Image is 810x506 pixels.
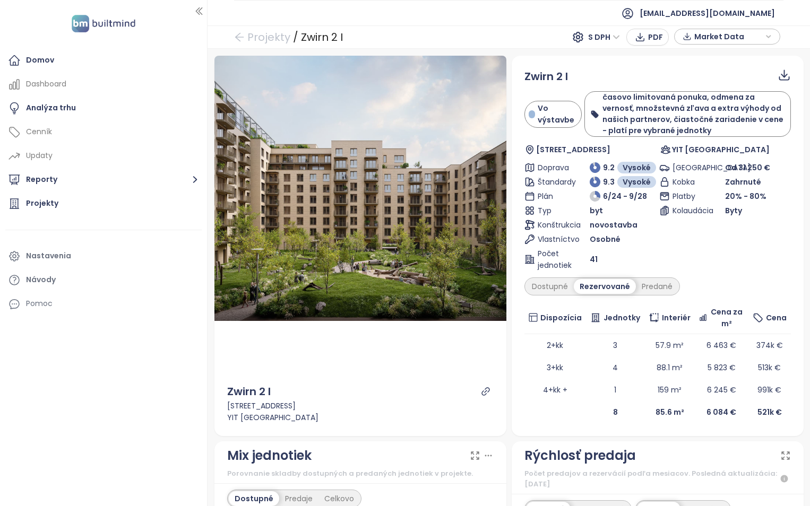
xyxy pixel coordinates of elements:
span: [GEOGRAPHIC_DATA] [673,162,705,173]
span: Platby [673,190,705,202]
span: 374k € [756,340,783,351]
span: Štandardy [538,176,571,188]
div: Updaty [26,149,53,162]
td: 1 [586,379,644,401]
div: Domov [26,54,54,67]
div: Dostupné [526,279,574,294]
span: YIT [GEOGRAPHIC_DATA] [672,144,770,155]
span: Cena [766,312,787,324]
td: 2+kk [524,334,587,356]
span: Počet jednotiek [538,248,571,271]
td: 3+kk [524,356,587,379]
a: Cenník [5,121,202,143]
b: 8 [613,407,618,417]
span: Jednotky [604,312,640,324]
span: 41 [590,254,598,265]
span: Vysoké [623,176,651,188]
span: 9.2 [603,162,615,173]
span: 6 245 € [707,385,736,395]
b: 6 084 € [706,407,736,417]
a: Domov [5,50,202,71]
div: Zwirn 2 I [301,28,343,47]
a: arrow-left Projekty [234,28,290,47]
a: Analýza trhu [5,98,202,119]
div: Cenník [26,125,52,138]
span: Interiér [662,312,691,324]
td: 4+kk + [524,379,587,401]
span: 513k € [758,362,781,373]
div: Počet predajov a rezervácií podľa mesiacov. Posledná aktualizácia: [DATE] [524,468,791,490]
div: Pomoc [5,293,202,315]
button: Reporty [5,169,202,190]
span: Typ [538,205,571,216]
td: 88.1 m² [644,356,695,379]
div: Analýza trhu [26,101,76,115]
span: [STREET_ADDRESS] [536,144,610,155]
span: Osobné [590,233,621,245]
span: Cena za m² [710,306,744,329]
div: Návody [26,273,56,286]
div: Rýchlosť predaja [524,446,636,466]
span: novostavba [590,219,637,231]
div: Dashboard [26,77,66,91]
span: Dispozícia [540,312,582,324]
span: 991k € [757,385,781,395]
div: YIT [GEOGRAPHIC_DATA] [227,412,494,423]
b: časovo limitovaná ponuka, odmena za vernosť, množstevná zľava a extra výhody od našich partnerov,... [602,92,783,136]
span: Kobka [673,176,705,188]
a: link [481,387,490,396]
span: Kolaudácia [673,205,705,216]
b: 521k € [757,407,782,417]
div: Dostupné [229,491,279,506]
td: 159 m² [644,379,695,401]
span: Vo výstavbe [538,102,576,126]
img: logo [68,13,139,34]
div: Zwirn 2 I [227,383,271,400]
b: 85.6 m² [656,407,684,417]
span: PDF [648,31,663,43]
a: Updaty [5,145,202,167]
span: Market Data [694,29,763,45]
span: 9.3 [603,176,615,188]
span: 5 823 € [708,362,736,373]
a: Návody [5,269,202,291]
span: Konštrukcia [538,219,571,231]
td: 4 [586,356,644,379]
div: Pomoc [26,297,53,310]
td: 57.9 m² [644,334,695,356]
div: [STREET_ADDRESS] [227,400,494,412]
div: / [293,28,298,47]
a: Dashboard [5,74,202,95]
div: Mix jednotiek [227,446,312,466]
div: Predané [636,279,678,294]
a: Nastavenia [5,246,202,267]
div: button [680,29,774,45]
span: Plán [538,190,571,202]
a: Projekty [5,193,202,214]
span: 20% - 80% [725,191,766,202]
span: Zwirn 2 I [524,69,568,84]
div: Rezervované [574,279,636,294]
span: Vysoké [623,162,651,173]
span: Doprava [538,162,571,173]
span: 6/24 - 9/28 [603,190,647,202]
div: Celkovo [318,491,360,506]
span: [EMAIL_ADDRESS][DOMAIN_NAME] [640,1,775,26]
span: Od 31 250 € [725,162,770,173]
span: S DPH [588,29,620,45]
span: arrow-left [234,32,245,42]
div: Projekty [26,197,58,210]
div: Nastavenia [26,249,71,263]
span: Byty [725,205,742,216]
span: Vlastníctvo [538,233,571,245]
span: Zahrnuté [725,176,761,188]
div: Porovnanie skladby dostupných a predaných jednotiek v projekte. [227,468,494,479]
span: 6 463 € [706,340,736,351]
td: 3 [586,334,644,356]
div: Predaje [279,491,318,506]
span: byt [590,205,603,216]
button: PDF [626,29,669,46]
